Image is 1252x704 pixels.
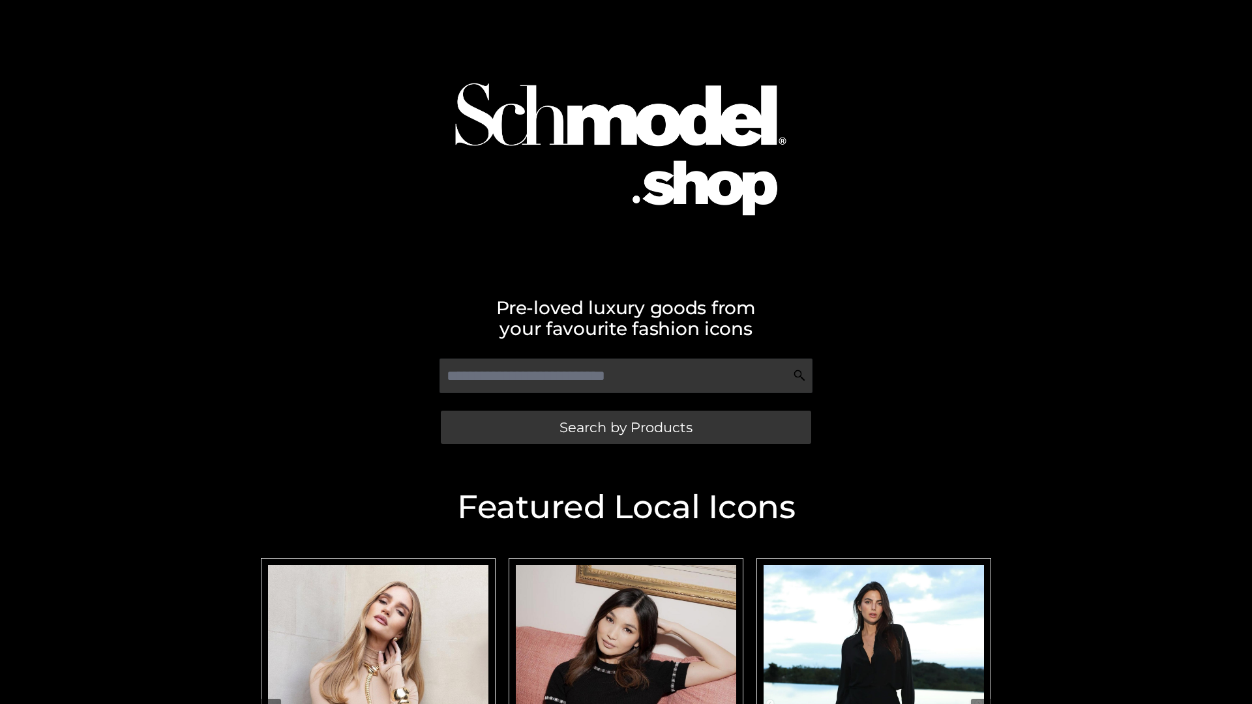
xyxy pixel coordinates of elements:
h2: Featured Local Icons​ [254,491,998,523]
a: Search by Products [441,411,811,444]
img: Search Icon [793,369,806,382]
h2: Pre-loved luxury goods from your favourite fashion icons [254,297,998,339]
span: Search by Products [559,420,693,434]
